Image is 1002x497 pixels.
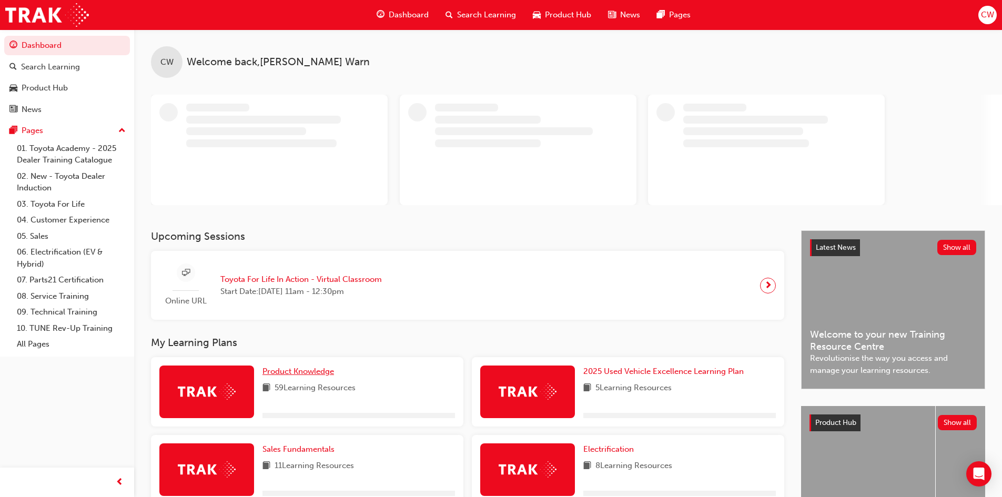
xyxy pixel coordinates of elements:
[938,415,977,430] button: Show all
[810,239,976,256] a: Latest NewsShow all
[118,124,126,138] span: up-icon
[159,295,212,307] span: Online URL
[178,461,236,478] img: Trak
[583,444,634,454] span: Electrification
[4,121,130,140] button: Pages
[13,320,130,337] a: 10. TUNE Rev-Up Training
[966,461,991,486] div: Open Intercom Messenger
[533,8,541,22] span: car-icon
[545,9,591,21] span: Product Hub
[262,444,335,454] span: Sales Fundamentals
[21,61,80,73] div: Search Learning
[4,78,130,98] a: Product Hub
[669,9,691,21] span: Pages
[649,4,699,26] a: pages-iconPages
[151,230,784,242] h3: Upcoming Sessions
[608,8,616,22] span: news-icon
[9,41,17,50] span: guage-icon
[13,336,130,352] a: All Pages
[978,6,997,24] button: CW
[595,382,672,395] span: 5 Learning Resources
[13,212,130,228] a: 04. Customer Experience
[22,125,43,137] div: Pages
[816,243,856,252] span: Latest News
[262,366,338,378] a: Product Knowledge
[262,367,334,376] span: Product Knowledge
[5,3,89,27] img: Trak
[151,337,784,349] h3: My Learning Plans
[809,414,977,431] a: Product HubShow all
[583,443,638,455] a: Electrification
[937,240,977,255] button: Show all
[13,288,130,305] a: 08. Service Training
[13,304,130,320] a: 09. Technical Training
[446,8,453,22] span: search-icon
[499,383,556,400] img: Trak
[160,56,174,68] span: CW
[810,329,976,352] span: Welcome to your new Training Resource Centre
[187,56,370,68] span: Welcome back , [PERSON_NAME] Warn
[4,100,130,119] a: News
[13,196,130,212] a: 03. Toyota For Life
[220,273,382,286] span: Toyota For Life In Action - Virtual Classroom
[389,9,429,21] span: Dashboard
[764,278,772,293] span: next-icon
[9,84,17,93] span: car-icon
[620,9,640,21] span: News
[116,476,124,489] span: prev-icon
[178,383,236,400] img: Trak
[275,382,356,395] span: 59 Learning Resources
[600,4,649,26] a: news-iconNews
[499,461,556,478] img: Trak
[22,104,42,116] div: News
[13,228,130,245] a: 05. Sales
[981,9,994,21] span: CW
[262,382,270,395] span: book-icon
[275,460,354,473] span: 11 Learning Resources
[4,34,130,121] button: DashboardSearch LearningProduct HubNews
[368,4,437,26] a: guage-iconDashboard
[262,443,339,455] a: Sales Fundamentals
[9,126,17,136] span: pages-icon
[595,460,672,473] span: 8 Learning Resources
[815,418,856,427] span: Product Hub
[377,8,384,22] span: guage-icon
[13,140,130,168] a: 01. Toyota Academy - 2025 Dealer Training Catalogue
[220,286,382,298] span: Start Date: [DATE] 11am - 12:30pm
[13,244,130,272] a: 06. Electrification (EV & Hybrid)
[13,168,130,196] a: 02. New - Toyota Dealer Induction
[13,272,130,288] a: 07. Parts21 Certification
[159,259,776,311] a: Online URLToyota For Life In Action - Virtual ClassroomStart Date:[DATE] 11am - 12:30pm
[524,4,600,26] a: car-iconProduct Hub
[457,9,516,21] span: Search Learning
[583,382,591,395] span: book-icon
[22,82,68,94] div: Product Hub
[182,267,190,280] span: sessionType_ONLINE_URL-icon
[4,57,130,77] a: Search Learning
[9,63,17,72] span: search-icon
[583,366,748,378] a: 2025 Used Vehicle Excellence Learning Plan
[810,352,976,376] span: Revolutionise the way you access and manage your learning resources.
[437,4,524,26] a: search-iconSearch Learning
[262,460,270,473] span: book-icon
[4,36,130,55] a: Dashboard
[583,460,591,473] span: book-icon
[583,367,744,376] span: 2025 Used Vehicle Excellence Learning Plan
[657,8,665,22] span: pages-icon
[801,230,985,389] a: Latest NewsShow allWelcome to your new Training Resource CentreRevolutionise the way you access a...
[9,105,17,115] span: news-icon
